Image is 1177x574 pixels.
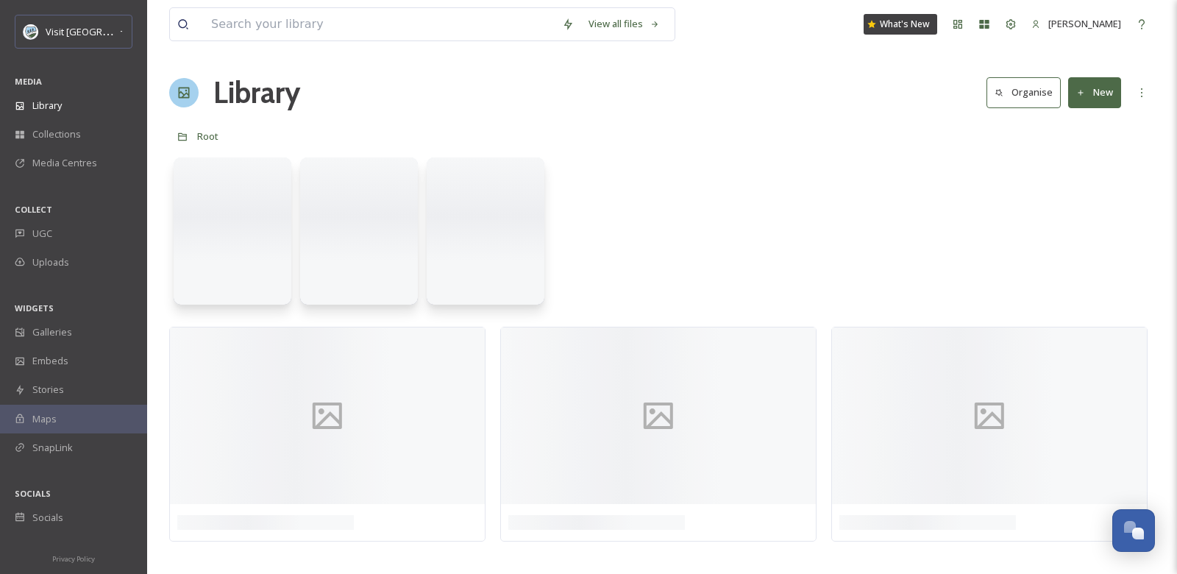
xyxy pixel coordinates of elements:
[1068,77,1121,107] button: New
[1048,17,1121,30] span: [PERSON_NAME]
[15,76,42,87] span: MEDIA
[24,24,38,39] img: download.png
[32,354,68,368] span: Embeds
[32,441,73,455] span: SnapLink
[32,412,57,426] span: Maps
[32,99,62,113] span: Library
[32,255,69,269] span: Uploads
[32,227,52,241] span: UGC
[32,325,72,339] span: Galleries
[52,549,95,567] a: Privacy Policy
[1024,10,1128,38] a: [PERSON_NAME]
[32,156,97,170] span: Media Centres
[197,127,218,145] a: Root
[15,302,54,313] span: WIDGETS
[52,554,95,564] span: Privacy Policy
[46,24,187,38] span: Visit [GEOGRAPHIC_DATA] Parks
[213,71,300,115] a: Library
[204,8,555,40] input: Search your library
[32,127,81,141] span: Collections
[15,204,52,215] span: COLLECT
[581,10,667,38] a: View all files
[986,77,1061,107] button: Organise
[32,383,64,397] span: Stories
[1112,509,1155,552] button: Open Chat
[864,14,937,35] a: What's New
[15,488,51,499] span: SOCIALS
[32,511,63,525] span: Socials
[197,130,218,143] span: Root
